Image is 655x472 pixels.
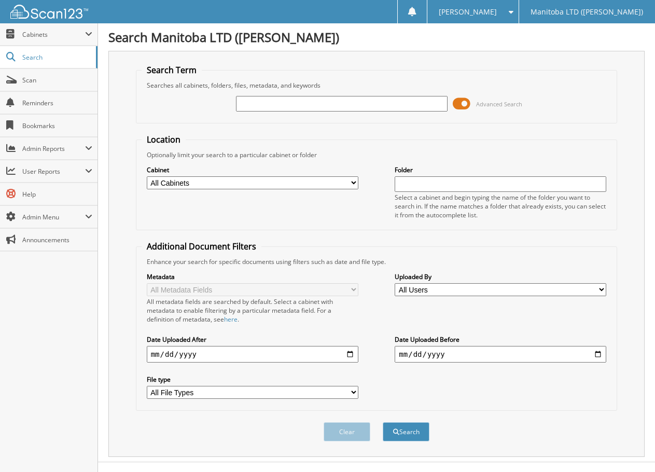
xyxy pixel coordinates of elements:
[22,99,92,107] span: Reminders
[142,241,261,252] legend: Additional Document Filters
[22,235,92,244] span: Announcements
[22,76,92,85] span: Scan
[22,121,92,130] span: Bookmarks
[603,422,655,472] iframe: Chat Widget
[10,5,88,19] img: scan123-logo-white.svg
[395,346,606,363] input: end
[531,9,643,15] span: Manitoba LTD ([PERSON_NAME])
[395,165,606,174] label: Folder
[147,297,358,324] div: All metadata fields are searched by default. Select a cabinet with metadata to enable filtering b...
[147,346,358,363] input: start
[22,144,85,153] span: Admin Reports
[22,53,91,62] span: Search
[142,134,186,145] legend: Location
[395,193,606,219] div: Select a cabinet and begin typing the name of the folder you want to search in. If the name match...
[142,81,612,90] div: Searches all cabinets, folders, files, metadata, and keywords
[142,64,202,76] legend: Search Term
[395,335,606,344] label: Date Uploaded Before
[108,29,645,46] h1: Search Manitoba LTD ([PERSON_NAME])
[383,422,429,441] button: Search
[22,30,85,39] span: Cabinets
[142,257,612,266] div: Enhance your search for specific documents using filters such as date and file type.
[147,335,358,344] label: Date Uploaded After
[22,190,92,199] span: Help
[395,272,606,281] label: Uploaded By
[224,315,238,324] a: here
[147,375,358,384] label: File type
[142,150,612,159] div: Optionally limit your search to a particular cabinet or folder
[324,422,370,441] button: Clear
[22,167,85,176] span: User Reports
[476,100,522,108] span: Advanced Search
[22,213,85,221] span: Admin Menu
[439,9,497,15] span: [PERSON_NAME]
[147,272,358,281] label: Metadata
[147,165,358,174] label: Cabinet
